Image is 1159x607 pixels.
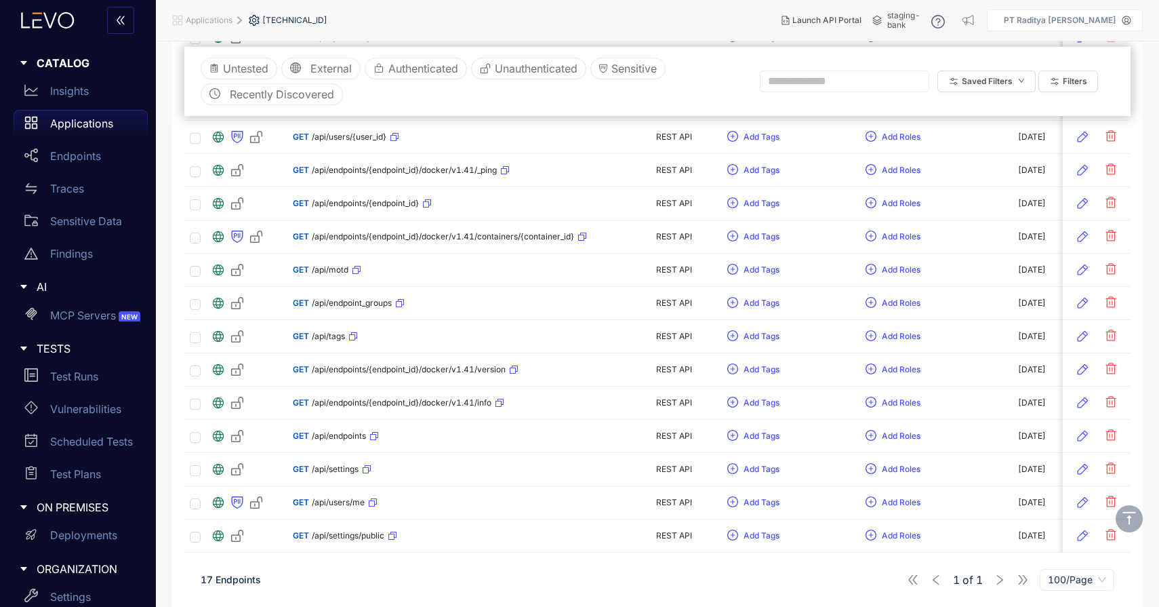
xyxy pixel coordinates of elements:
span: Filters [1063,77,1087,86]
span: Unauthenticated [495,62,577,75]
button: Launch API Portal [771,9,872,31]
div: AI [8,273,148,301]
button: Untested [201,58,277,79]
span: plus-circle [727,264,738,276]
span: GET [293,232,309,241]
div: [DATE] [1018,199,1046,208]
span: Add Roles [882,498,920,507]
a: Applications [14,110,148,142]
a: Endpoints [14,142,148,175]
span: Add Tags [744,365,779,374]
a: Test Runs [14,363,148,395]
p: Traces [50,182,84,195]
span: ON PREMISES [37,501,137,513]
span: /api/endpoints/{endpoint_id} [312,199,419,208]
span: Add Roles [882,531,920,541]
button: plus-circleAdd Roles [865,159,921,181]
span: staging-bank [887,11,920,30]
button: plus-circleAdd Tags [727,392,780,414]
div: REST API [632,398,716,408]
p: Insights [50,85,89,97]
span: /api/settings/public [312,531,384,541]
span: Add Roles [882,298,920,308]
div: [DATE] [1018,165,1046,175]
span: plus-circle [727,231,738,243]
span: 17 Endpoints [201,574,261,585]
span: /api/endpoints [312,431,366,441]
button: plus-circleAdd Tags [727,359,780,380]
p: MCP Servers [50,309,143,321]
span: caret-right [19,282,28,292]
span: Add Roles [882,465,920,474]
span: 100/Page [1048,570,1106,590]
span: Add Roles [882,431,920,441]
span: GET [293,298,309,308]
button: plus-circleAdd Tags [727,425,780,447]
span: plus-circle [866,231,876,243]
span: CATALOG [37,57,137,69]
p: Endpoints [50,150,101,162]
span: caret-right [19,564,28,574]
span: Add Roles [882,332,920,341]
div: [DATE] [1018,332,1046,341]
span: plus-circle [866,364,876,376]
span: plus-circle [727,197,738,210]
button: plus-circleAdd Tags [727,159,780,181]
span: GET [293,465,309,474]
p: Deployments [50,529,117,541]
span: global [290,62,301,75]
button: plus-circleAdd Tags [727,326,780,347]
p: Vulnerabilities [50,403,121,415]
span: Add Tags [744,465,779,474]
div: ON PREMISES [8,493,148,522]
button: plus-circleAdd Roles [865,359,921,380]
div: REST API [632,165,716,175]
span: plus-circle [727,463,738,475]
div: [DATE] [1018,232,1046,241]
span: GET [293,199,309,208]
p: PT Raditya [PERSON_NAME] [1004,16,1116,25]
span: Launch API Portal [792,16,861,25]
p: Applications [50,117,113,130]
span: /api/endpoints/{endpoint_id}/docker/v1.41/info [312,398,491,408]
button: plus-circleAdd Tags [727,226,780,248]
span: double-left [115,15,126,27]
a: Vulnerabilities [14,395,148,428]
span: caret-right [19,58,28,68]
a: Sensitive Data [14,208,148,240]
span: plus-circle [866,496,876,509]
span: /api/endpoints/{endpoint_id}/docker/v1.41/version [312,365,506,374]
span: [TECHNICAL_ID] [262,16,327,25]
span: Applications [186,16,232,25]
span: /api/users/{user_id} [312,132,386,142]
button: plus-circleAdd Tags [727,126,780,148]
span: Add Tags [744,498,779,507]
span: warning [24,247,38,260]
span: Add Roles [882,165,920,175]
div: REST API [632,298,716,308]
span: Add Tags [744,531,779,541]
button: plus-circleAdd Roles [865,292,921,314]
div: ORGANIZATION [8,555,148,583]
span: GET [293,398,309,408]
span: Add Tags [744,199,779,208]
a: MCP ServersNEW [14,302,148,334]
span: GET [293,265,309,275]
span: plus-circle [866,131,876,143]
span: GET [293,431,309,441]
div: REST API [632,498,716,507]
span: plus-circle [727,364,738,376]
button: plus-circleAdd Tags [727,525,780,547]
span: clock-circle [209,89,220,101]
span: down [1018,78,1025,85]
span: NEW [119,311,140,322]
div: [DATE] [1018,132,1046,142]
button: plus-circleAdd Roles [865,458,921,480]
span: plus-circle [727,297,738,309]
div: [DATE] [1018,465,1046,474]
div: REST API [632,199,716,208]
button: plus-circleAdd Roles [865,226,921,248]
button: plus-circleAdd Tags [727,193,780,214]
a: Insights [14,77,148,110]
span: caret-right [19,344,28,353]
